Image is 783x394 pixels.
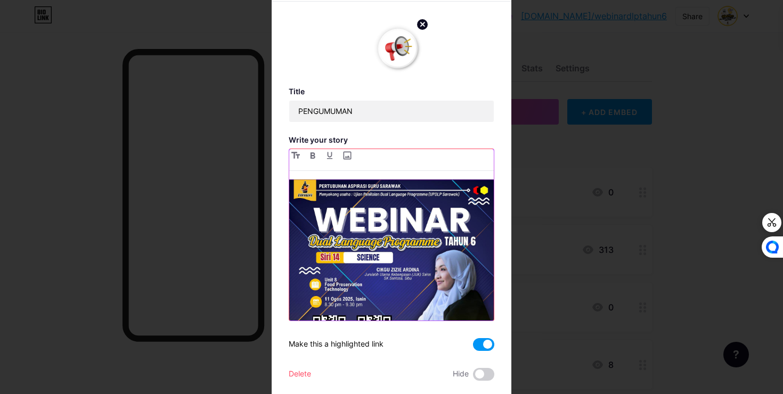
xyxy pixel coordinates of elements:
h3: Title [289,87,494,96]
div: Make this a highlighted link [289,338,384,351]
input: Title [289,101,494,122]
h3: Write your story [289,135,494,144]
div: Delete [289,368,311,381]
span: Hide [453,368,469,381]
img: U5htBICl4xyIAV9I250810_22.56.16.jpeg [289,179,494,384]
img: link_thumbnail [372,23,423,74]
